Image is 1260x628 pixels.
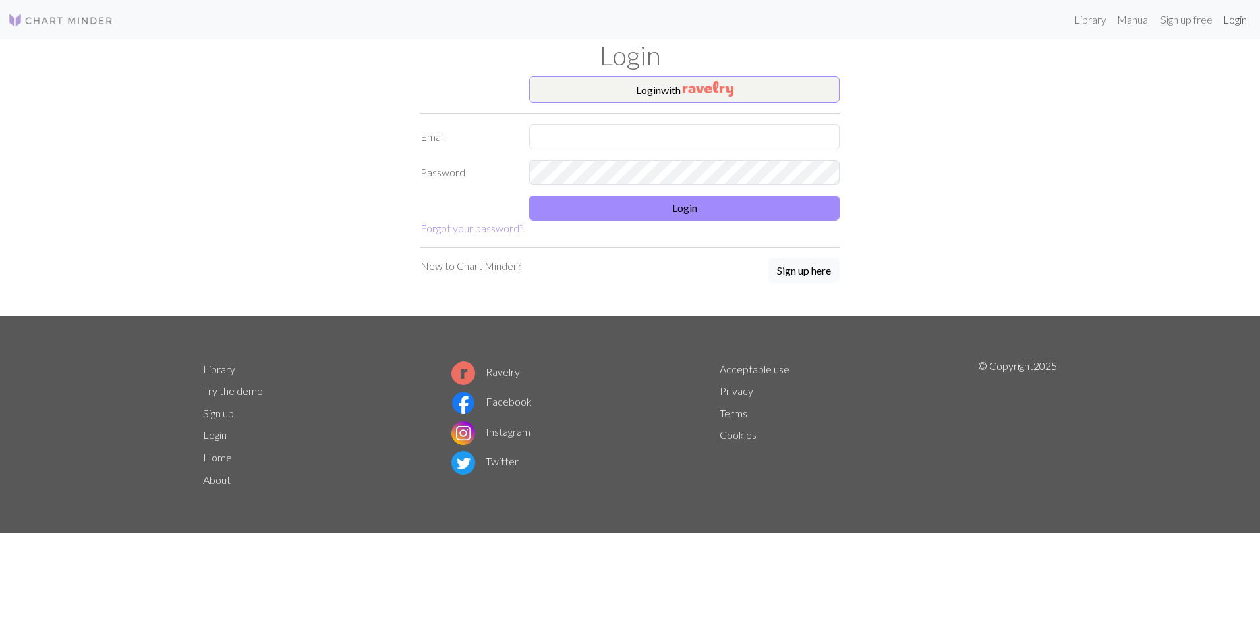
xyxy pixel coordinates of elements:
[978,358,1057,491] p: © Copyright 2025
[451,451,475,475] img: Twitter logo
[683,81,733,97] img: Ravelry
[413,124,521,149] label: Email
[720,363,789,375] a: Acceptable use
[413,160,521,185] label: Password
[720,407,747,419] a: Terms
[1155,7,1218,33] a: Sign up free
[203,473,231,486] a: About
[420,222,523,234] a: Forgot your password?
[8,13,113,28] img: Logo
[1112,7,1155,33] a: Manual
[203,429,227,441] a: Login
[451,425,530,438] a: Instagram
[451,361,475,385] img: Ravelry logo
[451,391,475,415] img: Facebook logo
[451,365,520,378] a: Ravelry
[529,76,840,103] button: Loginwith
[720,384,753,397] a: Privacy
[195,39,1065,71] h1: Login
[203,363,235,375] a: Library
[420,258,521,274] p: New to Chart Minder?
[529,196,840,221] button: Login
[768,258,840,284] a: Sign up here
[1218,7,1252,33] a: Login
[451,395,532,407] a: Facebook
[451,421,475,445] img: Instagram logo
[203,451,232,463] a: Home
[203,384,263,397] a: Try the demo
[768,258,840,283] button: Sign up here
[1069,7,1112,33] a: Library
[203,407,234,419] a: Sign up
[720,429,757,441] a: Cookies
[451,455,519,467] a: Twitter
